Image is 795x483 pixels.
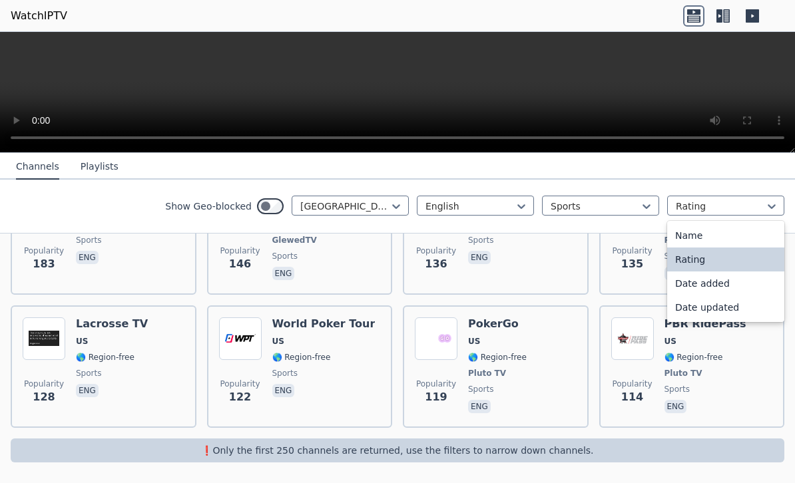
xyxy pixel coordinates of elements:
img: World Poker Tour [219,317,262,360]
span: Popularity [24,245,64,256]
p: ❗️Only the first 250 channels are returned, use the filters to narrow down channels. [16,444,779,457]
img: PBR RidePass [611,317,654,360]
h6: PBR RidePass [664,317,746,331]
span: sports [76,368,101,379]
div: Date added [667,271,784,295]
p: eng [272,384,295,397]
span: 🌎 Region-free [664,352,723,363]
span: 🌎 Region-free [468,352,527,363]
h6: Lacrosse TV [76,317,148,331]
span: Popularity [220,245,260,256]
span: Pluto TV [468,368,506,379]
button: Channels [16,154,59,180]
span: 146 [229,256,251,272]
span: 🌎 Region-free [76,352,134,363]
span: Pluto TV [664,235,702,245]
button: Playlists [81,154,119,180]
span: GlewedTV [272,235,317,245]
span: sports [664,251,690,261]
span: Popularity [220,379,260,389]
label: Show Geo-blocked [165,200,252,213]
a: WatchIPTV [11,8,67,24]
span: sports [468,384,493,395]
span: 114 [621,389,643,405]
span: sports [272,368,298,379]
span: US [76,336,88,347]
img: PokerGo [415,317,457,360]
span: Popularity [612,245,652,256]
span: US [272,336,284,347]
h6: World Poker Tour [272,317,376,331]
span: sports [272,251,298,261]
span: 🌎 Region-free [272,352,331,363]
span: sports [468,235,493,245]
span: 128 [33,389,55,405]
span: sports [664,384,690,395]
p: eng [664,400,687,413]
span: 119 [425,389,447,405]
div: Rating [667,247,784,271]
span: 183 [33,256,55,272]
h6: PokerGo [468,317,527,331]
p: eng [76,384,99,397]
span: US [468,336,480,347]
p: eng [664,267,687,280]
span: sports [76,235,101,245]
img: Lacrosse TV [23,317,65,360]
span: 135 [621,256,643,272]
span: Pluto TV [664,368,702,379]
span: Popularity [24,379,64,389]
p: eng [468,400,491,413]
span: Popularity [612,379,652,389]
p: eng [468,251,491,264]
div: Name [667,224,784,247]
span: US [664,336,676,347]
div: Date updated [667,295,784,319]
p: eng [76,251,99,264]
p: eng [272,267,295,280]
span: Popularity [416,379,456,389]
span: 122 [229,389,251,405]
span: 136 [425,256,447,272]
span: Popularity [416,245,456,256]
